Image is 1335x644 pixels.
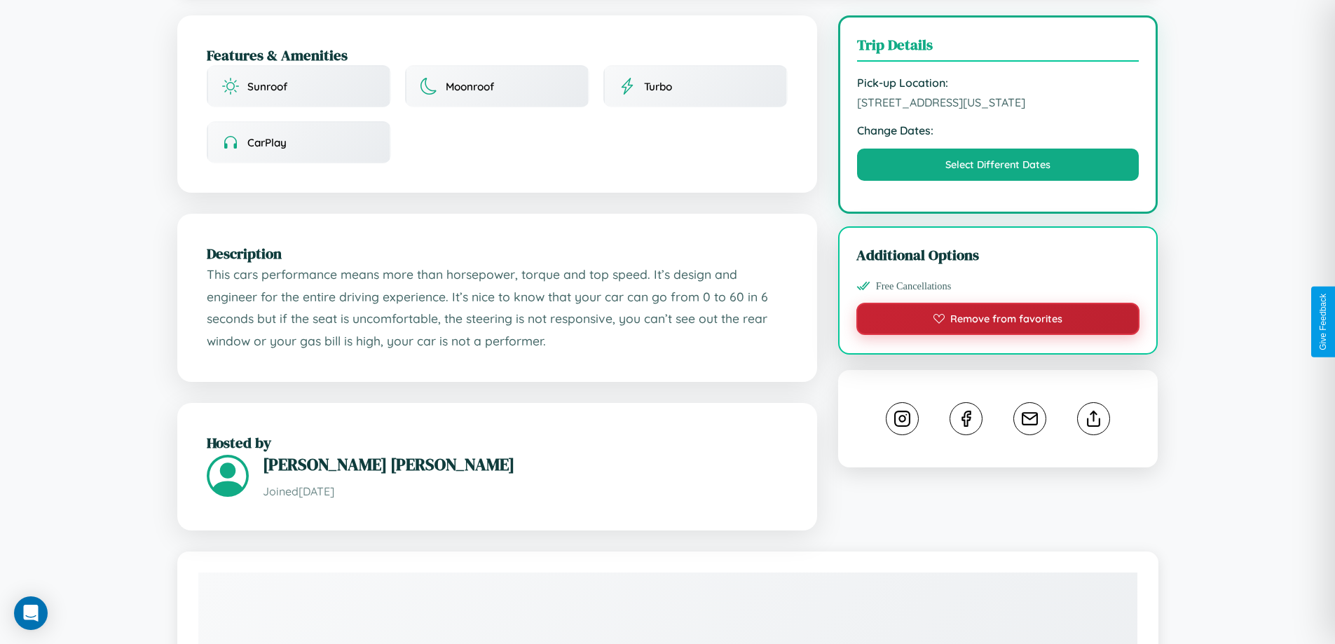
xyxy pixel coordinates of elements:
button: Remove from favorites [856,303,1140,335]
p: Joined [DATE] [263,481,788,502]
h2: Description [207,243,788,263]
h2: Features & Amenities [207,45,788,65]
span: [STREET_ADDRESS][US_STATE] [857,95,1139,109]
h3: Trip Details [857,34,1139,62]
button: Select Different Dates [857,149,1139,181]
strong: Change Dates: [857,123,1139,137]
span: CarPlay [247,136,287,149]
span: Free Cancellations [876,280,952,292]
span: Sunroof [247,80,287,93]
div: Open Intercom Messenger [14,596,48,630]
h3: Additional Options [856,245,1140,265]
span: Moonroof [446,80,494,93]
h3: [PERSON_NAME] [PERSON_NAME] [263,453,788,476]
h2: Hosted by [207,432,788,453]
p: This cars performance means more than horsepower, torque and top speed. It’s design and engineer ... [207,263,788,352]
strong: Pick-up Location: [857,76,1139,90]
div: Give Feedback [1318,294,1328,350]
span: Turbo [644,80,672,93]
